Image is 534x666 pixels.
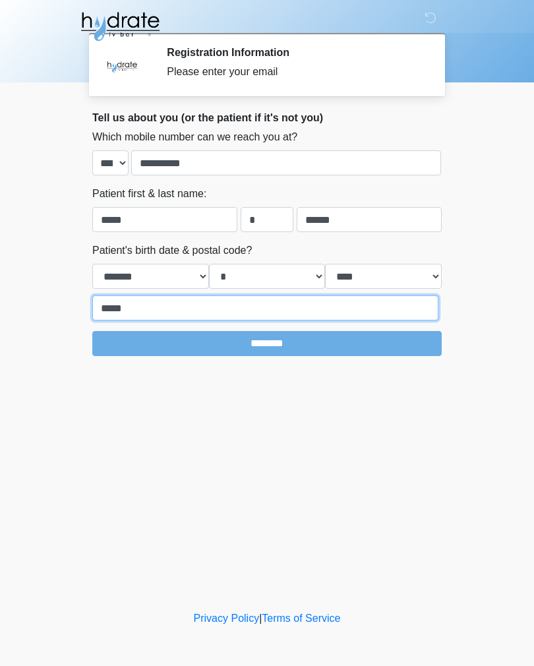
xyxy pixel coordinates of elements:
div: Please enter your email [167,64,422,80]
img: Hydrate IV Bar - Fort Collins Logo [79,10,161,43]
a: | [259,613,262,624]
label: Patient first & last name: [92,186,206,202]
label: Which mobile number can we reach you at? [92,129,297,145]
a: Privacy Policy [194,613,260,624]
label: Patient's birth date & postal code? [92,243,252,258]
a: Terms of Service [262,613,340,624]
h2: Tell us about you (or the patient if it's not you) [92,111,442,124]
img: Agent Avatar [102,46,142,86]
